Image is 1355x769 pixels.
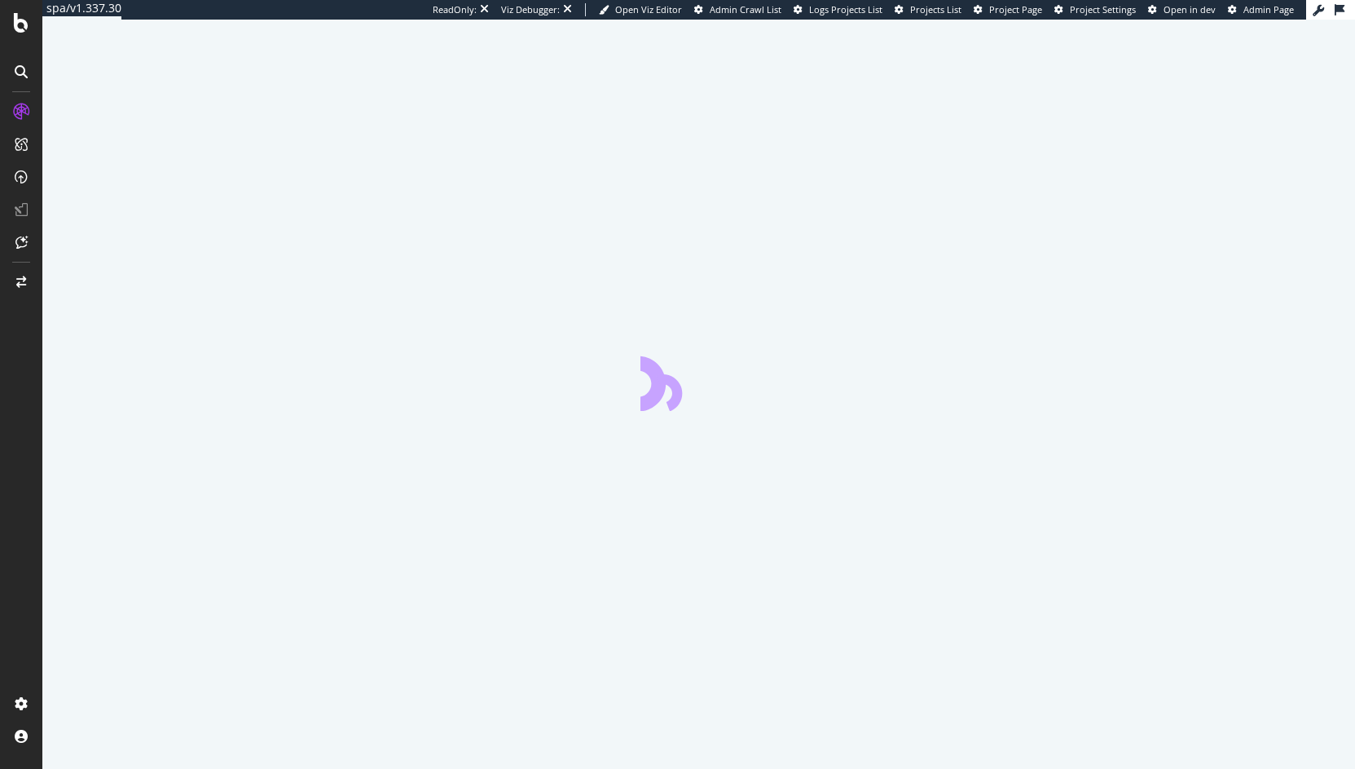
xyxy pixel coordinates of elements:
[895,3,961,16] a: Projects List
[640,352,758,411] div: animation
[1243,3,1294,15] span: Admin Page
[501,3,560,16] div: Viz Debugger:
[910,3,961,15] span: Projects List
[794,3,882,16] a: Logs Projects List
[433,3,477,16] div: ReadOnly:
[1070,3,1136,15] span: Project Settings
[710,3,781,15] span: Admin Crawl List
[809,3,882,15] span: Logs Projects List
[974,3,1042,16] a: Project Page
[599,3,682,16] a: Open Viz Editor
[1148,3,1216,16] a: Open in dev
[989,3,1042,15] span: Project Page
[694,3,781,16] a: Admin Crawl List
[1164,3,1216,15] span: Open in dev
[1228,3,1294,16] a: Admin Page
[615,3,682,15] span: Open Viz Editor
[1054,3,1136,16] a: Project Settings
